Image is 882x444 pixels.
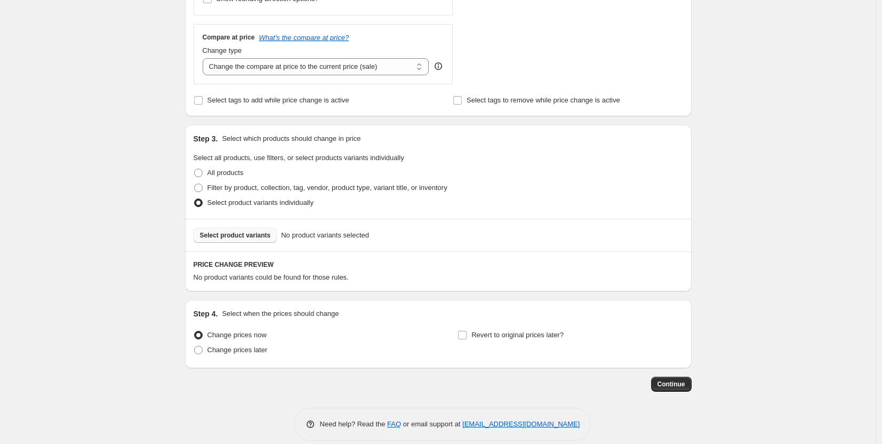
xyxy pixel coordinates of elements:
[203,33,255,42] h3: Compare at price
[200,231,271,240] span: Select product variants
[203,46,242,54] span: Change type
[207,199,314,207] span: Select product variants individually
[433,61,444,72] div: help
[259,34,349,42] button: What's the compare at price?
[222,308,339,319] p: Select when the prices should change
[471,331,564,339] span: Revert to original prices later?
[658,380,685,388] span: Continue
[401,420,462,428] span: or email support at
[207,331,267,339] span: Change prices now
[194,133,218,144] h2: Step 3.
[194,308,218,319] h2: Step 4.
[651,377,692,392] button: Continue
[467,96,620,104] span: Select tags to remove while price change is active
[281,230,369,241] span: No product variants selected
[222,133,360,144] p: Select which products should change in price
[462,420,580,428] a: [EMAIL_ADDRESS][DOMAIN_NAME]
[194,228,277,243] button: Select product variants
[207,96,349,104] span: Select tags to add while price change is active
[320,420,388,428] span: Need help? Read the
[194,154,404,162] span: Select all products, use filters, or select products variants individually
[207,346,268,354] span: Change prices later
[194,273,349,281] span: No product variants could be found for those rules.
[194,260,683,269] h6: PRICE CHANGE PREVIEW
[207,169,244,177] span: All products
[207,184,447,192] span: Filter by product, collection, tag, vendor, product type, variant title, or inventory
[387,420,401,428] a: FAQ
